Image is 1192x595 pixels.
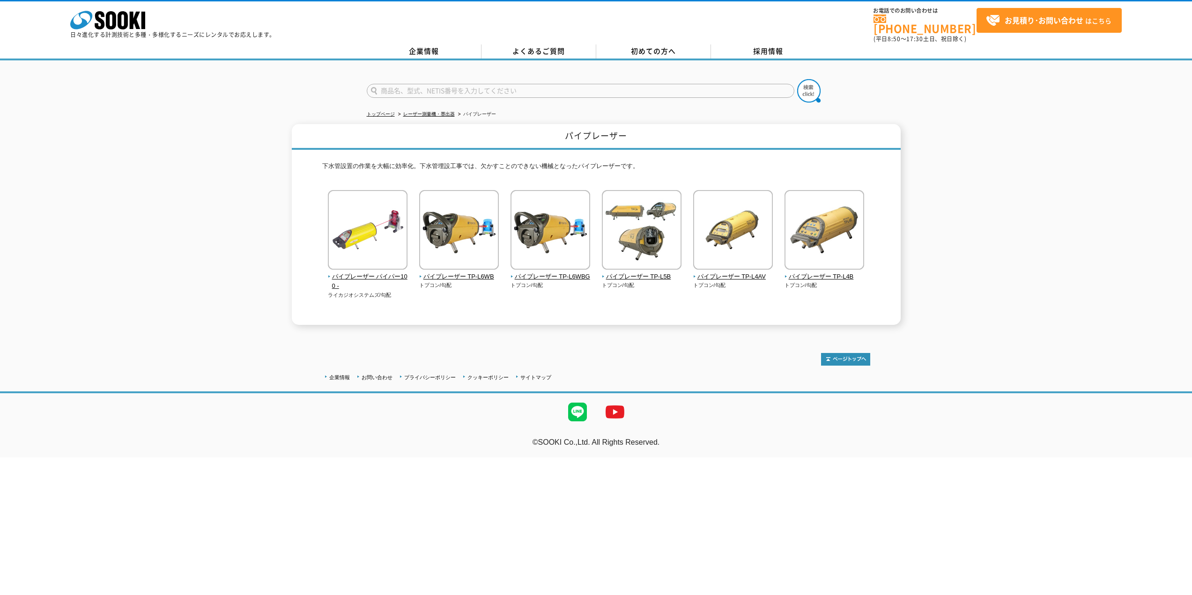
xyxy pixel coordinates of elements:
[596,393,634,431] img: YouTube
[467,375,509,380] a: クッキーポリシー
[602,190,681,272] img: パイプレーザー TP-L5B
[559,393,596,431] img: LINE
[874,8,977,14] span: お電話でのお問い合わせは
[693,281,773,289] p: トプコン/勾配
[602,263,682,282] a: パイプレーザー TP-L5B
[419,190,499,272] img: パイプレーザー TP-L6WB
[797,79,821,103] img: btn_search.png
[419,281,499,289] p: トプコン/勾配
[481,44,596,59] a: よくあるご質問
[70,32,275,37] p: 日々進化する計測技術と多種・多様化するニーズにレンタルでお応えします。
[362,375,392,380] a: お問い合わせ
[888,35,901,43] span: 8:50
[602,272,682,282] span: パイプレーザー TP-L5B
[292,124,901,150] h1: パイプレーザー
[520,375,551,380] a: サイトマップ
[874,35,966,43] span: (平日 ～ 土日、祝日除く)
[456,110,496,119] li: パイプレーザー
[986,14,1111,28] span: はこちら
[631,46,676,56] span: 初めての方へ
[874,15,977,34] a: [PHONE_NUMBER]
[404,375,456,380] a: プライバシーポリシー
[328,190,407,272] img: パイプレーザー パイパー100 -
[367,111,395,117] a: トップページ
[693,263,773,282] a: パイプレーザー TP-L4AV
[511,263,591,282] a: パイプレーザー TP-L6WBG
[403,111,455,117] a: レーザー測量機・墨出器
[977,8,1122,33] a: お見積り･お問い合わせはこちら
[693,272,773,282] span: パイプレーザー TP-L4AV
[693,190,773,272] img: パイプレーザー TP-L4AV
[1005,15,1083,26] strong: お見積り･お問い合わせ
[419,272,499,282] span: パイプレーザー TP-L6WB
[511,272,591,282] span: パイプレーザー TP-L6WBG
[322,162,870,176] p: 下水管設置の作業を大幅に効率化。下水管埋設工事では、欠かすことのできない機械となったパイプレーザーです。
[821,353,870,366] img: トップページへ
[511,281,591,289] p: トプコン/勾配
[367,84,794,98] input: 商品名、型式、NETIS番号を入力してください
[419,263,499,282] a: パイプレーザー TP-L6WB
[785,272,865,282] span: パイプレーザー TP-L4B
[596,44,711,59] a: 初めての方へ
[511,190,590,272] img: パイプレーザー TP-L6WBG
[328,272,408,292] span: パイプレーザー パイパー100 -
[785,263,865,282] a: パイプレーザー TP-L4B
[711,44,826,59] a: 採用情報
[329,375,350,380] a: 企業情報
[906,35,923,43] span: 17:30
[602,281,682,289] p: トプコン/勾配
[367,44,481,59] a: 企業情報
[785,190,864,272] img: パイプレーザー TP-L4B
[328,263,408,291] a: パイプレーザー パイパー100 -
[785,281,865,289] p: トプコン/勾配
[328,291,408,299] p: ライカジオシステムズ/勾配
[1156,448,1192,456] a: テストMail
